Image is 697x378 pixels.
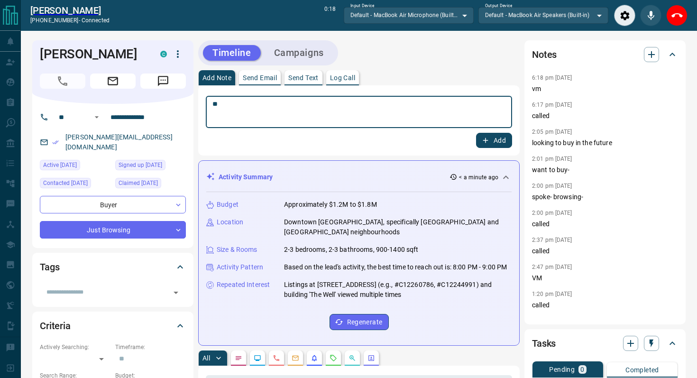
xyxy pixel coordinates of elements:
[666,5,688,26] div: End Call
[532,210,572,216] p: 2:00 pm [DATE]
[532,84,678,94] p: vm
[330,74,355,81] p: Log Call
[532,165,678,175] p: want to buy-
[532,219,678,229] p: called
[476,133,512,148] button: Add
[217,262,263,272] p: Activity Pattern
[115,178,186,191] div: Tue Aug 18 2020
[348,354,356,362] svg: Opportunities
[243,74,277,81] p: Send Email
[532,264,572,270] p: 2:47 pm [DATE]
[43,178,88,188] span: Contacted [DATE]
[206,168,512,186] div: Activity Summary< a minute ago
[217,200,238,210] p: Budget
[292,354,299,362] svg: Emails
[532,273,678,283] p: VM
[119,160,162,170] span: Signed up [DATE]
[40,178,110,191] div: Fri Sep 12 2025
[532,101,572,108] p: 6:17 pm [DATE]
[254,354,261,362] svg: Lead Browsing Activity
[311,354,318,362] svg: Listing Alerts
[43,160,77,170] span: Active [DATE]
[284,262,507,272] p: Based on the lead's activity, the best time to reach out is: 8:00 PM - 9:00 PM
[284,200,377,210] p: Approximately $1.2M to $1.8M
[40,256,186,278] div: Tags
[284,245,419,255] p: 2-3 bedrooms, 2-3 bathrooms, 900-1400 sqft
[202,74,231,81] p: Add Note
[90,74,136,89] span: Email
[40,259,59,275] h2: Tags
[40,318,71,333] h2: Criteria
[532,138,678,148] p: looking to buy in the future
[169,286,183,299] button: Open
[115,343,186,351] p: Timeframe:
[115,160,186,173] div: Thu Aug 13 2020
[91,111,102,123] button: Open
[625,367,659,373] p: Completed
[40,221,186,239] div: Just Browsing
[367,354,375,362] svg: Agent Actions
[40,196,186,213] div: Buyer
[532,246,678,256] p: called
[52,139,59,146] svg: Email Verified
[82,17,110,24] span: connected
[478,7,608,23] div: Default - MacBook Air Speakers (Built-in)
[119,178,158,188] span: Claimed [DATE]
[219,172,273,182] p: Activity Summary
[273,354,280,362] svg: Calls
[549,366,575,373] p: Pending
[640,5,661,26] div: Mute
[40,314,186,337] div: Criteria
[65,133,173,151] a: [PERSON_NAME][EMAIL_ADDRESS][DOMAIN_NAME]
[532,336,556,351] h2: Tasks
[324,5,336,26] p: 0:18
[532,74,572,81] p: 6:18 pm [DATE]
[532,300,678,310] p: called
[344,7,474,23] div: Default - MacBook Air Microphone (Built-in)
[532,291,572,297] p: 1:20 pm [DATE]
[614,5,635,26] div: Audio Settings
[532,332,678,355] div: Tasks
[532,43,678,66] div: Notes
[160,51,167,57] div: condos.ca
[217,245,257,255] p: Size & Rooms
[532,318,572,324] p: 4:15 pm [DATE]
[235,354,242,362] svg: Notes
[30,16,110,25] p: [PHONE_NUMBER] -
[284,280,512,300] p: Listings at [STREET_ADDRESS] (e.g., #C12260786, #C12244991) and building 'The Well' viewed multip...
[284,217,512,237] p: Downtown [GEOGRAPHIC_DATA], specifically [GEOGRAPHIC_DATA] and [GEOGRAPHIC_DATA] neighbourhoods
[40,74,85,89] span: Call
[532,183,572,189] p: 2:00 pm [DATE]
[532,156,572,162] p: 2:01 pm [DATE]
[217,217,243,227] p: Location
[40,343,110,351] p: Actively Searching:
[217,280,270,290] p: Repeated Interest
[532,129,572,135] p: 2:05 pm [DATE]
[330,314,389,330] button: Regenerate
[532,111,678,121] p: called
[485,3,512,9] label: Output Device
[580,366,584,373] p: 0
[203,45,261,61] button: Timeline
[202,355,210,361] p: All
[330,354,337,362] svg: Requests
[350,3,375,9] label: Input Device
[40,46,146,62] h1: [PERSON_NAME]
[288,74,319,81] p: Send Text
[532,192,678,202] p: spoke- browsing-
[532,237,572,243] p: 2:37 pm [DATE]
[459,173,498,182] p: < a minute ago
[265,45,333,61] button: Campaigns
[532,47,557,62] h2: Notes
[140,74,186,89] span: Message
[40,160,110,173] div: Fri Sep 12 2025
[30,5,110,16] a: [PERSON_NAME]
